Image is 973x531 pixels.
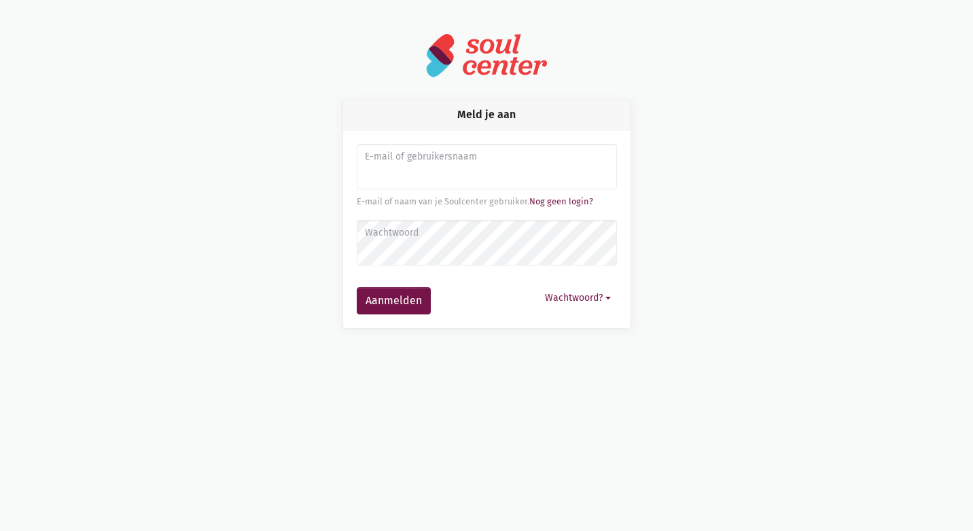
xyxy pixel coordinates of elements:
button: Wachtwoord? [539,287,617,308]
label: E-mail of gebruikersnaam [365,149,607,164]
div: E-mail of naam van je Soulcenter gebruiker. [357,195,617,208]
form: Aanmelden [357,144,617,314]
div: Meld je aan [343,100,631,130]
button: Aanmelden [357,287,431,314]
img: logo-soulcenter-full.svg [425,33,548,78]
label: Wachtwoord [365,225,607,240]
a: Nog geen login? [529,196,593,206]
